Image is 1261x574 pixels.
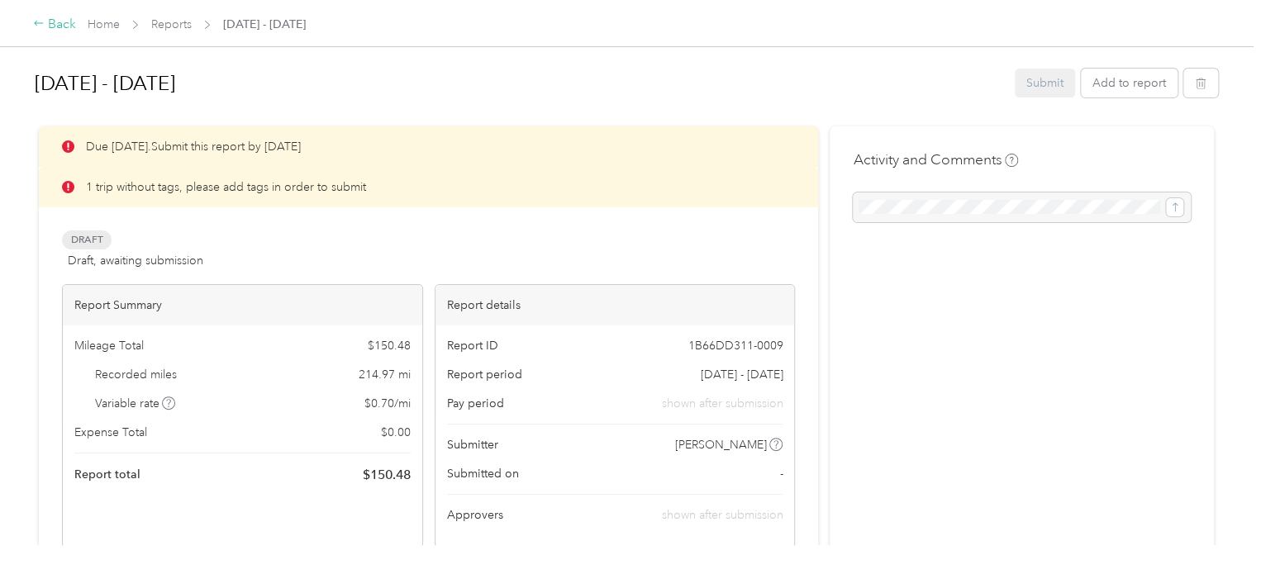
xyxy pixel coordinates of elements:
[151,17,192,31] a: Reports
[447,465,519,482] span: Submitted on
[779,465,783,482] span: -
[675,436,767,453] span: [PERSON_NAME]
[447,436,498,453] span: Submitter
[381,424,411,441] span: $ 0.00
[74,337,144,354] span: Mileage Total
[95,395,176,412] span: Variable rate
[661,508,783,522] span: shown after submission
[661,395,783,412] span: shown after submission
[447,337,498,354] span: Report ID
[95,366,177,383] span: Recorded miles
[39,126,818,167] div: Due [DATE]. Submit this report by [DATE]
[359,366,411,383] span: 214.97 mi
[688,337,783,354] span: 1B66DD311-0009
[68,252,203,269] span: Draft, awaiting submission
[33,15,76,35] div: Back
[62,230,112,249] span: Draft
[1168,481,1261,574] iframe: Everlance-gr Chat Button Frame
[63,285,422,325] div: Report Summary
[1081,69,1178,97] button: Add to report
[363,465,411,485] span: $ 150.48
[435,285,795,325] div: Report details
[447,506,503,524] span: Approvers
[223,16,306,33] span: [DATE] - [DATE]
[88,17,120,31] a: Home
[364,395,411,412] span: $ 0.70 / mi
[74,466,140,483] span: Report total
[74,424,147,441] span: Expense Total
[700,366,783,383] span: [DATE] - [DATE]
[447,395,504,412] span: Pay period
[368,337,411,354] span: $ 150.48
[853,149,1018,170] h4: Activity and Comments
[86,178,366,196] p: 1 trip without tags, please add tags in order to submit
[447,366,522,383] span: Report period
[35,64,1003,103] h1: Aug 18 - 31, 2025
